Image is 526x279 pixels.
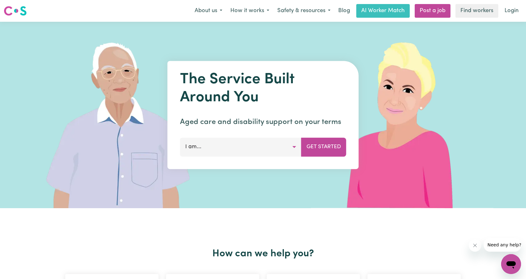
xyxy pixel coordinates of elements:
iframe: Message from company [484,238,521,252]
a: Find workers [455,4,498,18]
a: Blog [335,4,354,18]
h2: How can we help you? [62,248,464,260]
h1: The Service Built Around You [180,71,346,107]
iframe: Button to launch messaging window [501,254,521,274]
span: Need any help? [4,4,38,9]
p: Aged care and disability support on your terms [180,117,346,128]
button: How it works [226,4,273,17]
iframe: Close message [469,239,481,252]
a: Careseekers logo [4,4,27,18]
a: Post a job [415,4,450,18]
a: AI Worker Match [356,4,410,18]
button: I am... [180,138,302,156]
button: Get Started [301,138,346,156]
button: Safety & resources [273,4,335,17]
a: Login [501,4,522,18]
button: About us [191,4,226,17]
img: Careseekers logo [4,5,27,16]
